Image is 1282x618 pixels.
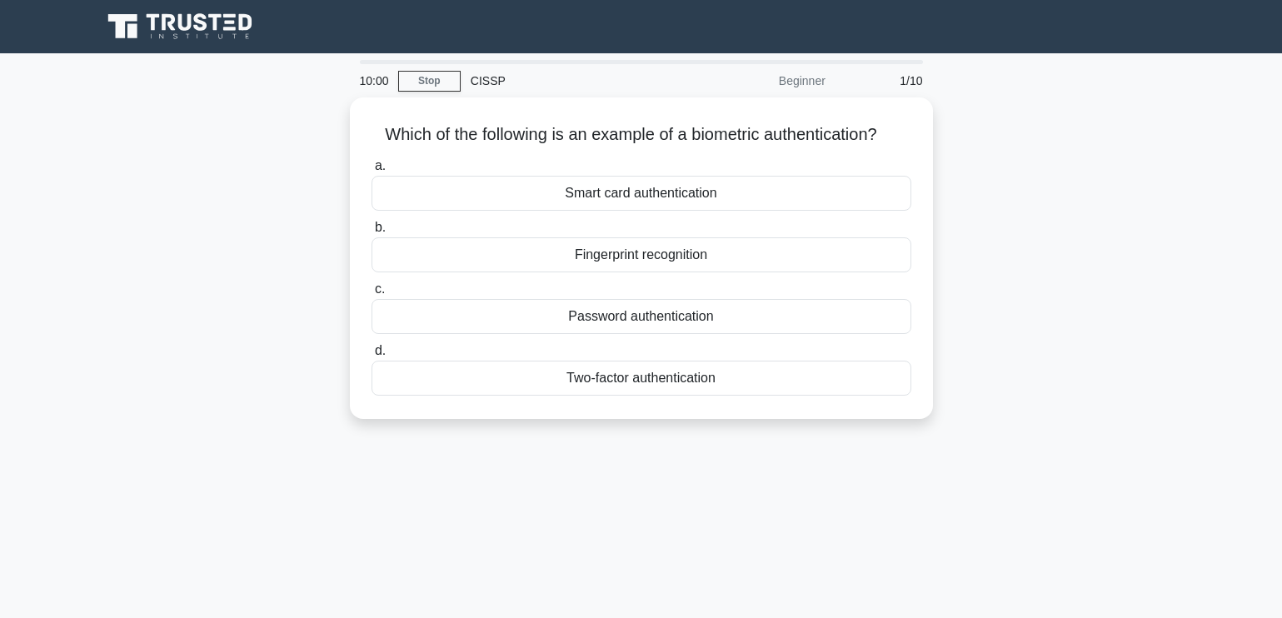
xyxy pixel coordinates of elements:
div: Password authentication [372,299,911,334]
span: b. [375,220,386,234]
a: Stop [398,71,461,92]
div: Smart card authentication [372,176,911,211]
div: Two-factor authentication [372,361,911,396]
h5: Which of the following is an example of a biometric authentication? [370,124,913,146]
span: d. [375,343,386,357]
span: a. [375,158,386,172]
div: Beginner [690,64,836,97]
div: Fingerprint recognition [372,237,911,272]
div: 10:00 [350,64,398,97]
span: c. [375,282,385,296]
div: 1/10 [836,64,933,97]
div: CISSP [461,64,690,97]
